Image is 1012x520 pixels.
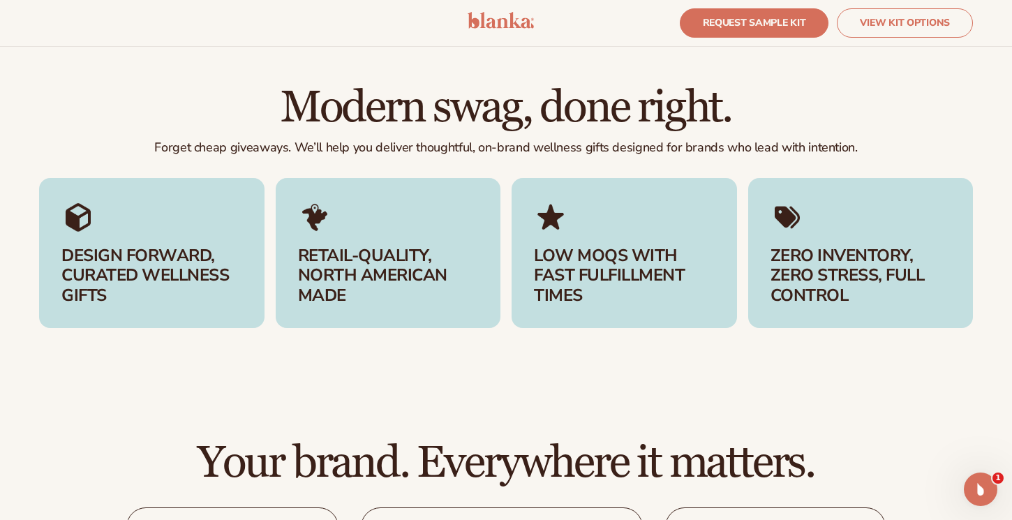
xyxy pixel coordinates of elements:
[837,8,973,38] a: VIEW KIT OPTIONS
[61,246,242,306] h3: DESIGN FORWARD, CURATED WELLNESS GIFTS
[298,200,332,234] img: Shopify Image 16
[992,473,1004,484] span: 1
[39,140,973,156] p: Forget cheap giveaways. We’ll help you deliver thoughtful, on-brand wellness gifts designed for b...
[298,246,479,306] h3: RETAIL-QUALITY, NORTH AMERICAN MADE
[964,473,997,506] iframe: Intercom live chat
[534,200,567,234] img: Shopify Image 17
[771,200,804,234] img: Shopify Image 18
[39,84,973,131] h2: Modern swag, done right.
[61,200,95,234] img: Shopify Image 15
[468,12,534,29] img: logo
[771,246,951,306] h3: ZERO INVENTORY, ZERO STRESS, FULL CONTROL
[39,440,973,486] h2: Your brand. Everywhere it matters.
[534,246,715,306] h3: LOW MOQS WITH FAST FULFILLMENT TIMES
[680,8,829,38] a: REQUEST SAMPLE KIT
[468,12,534,34] a: logo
